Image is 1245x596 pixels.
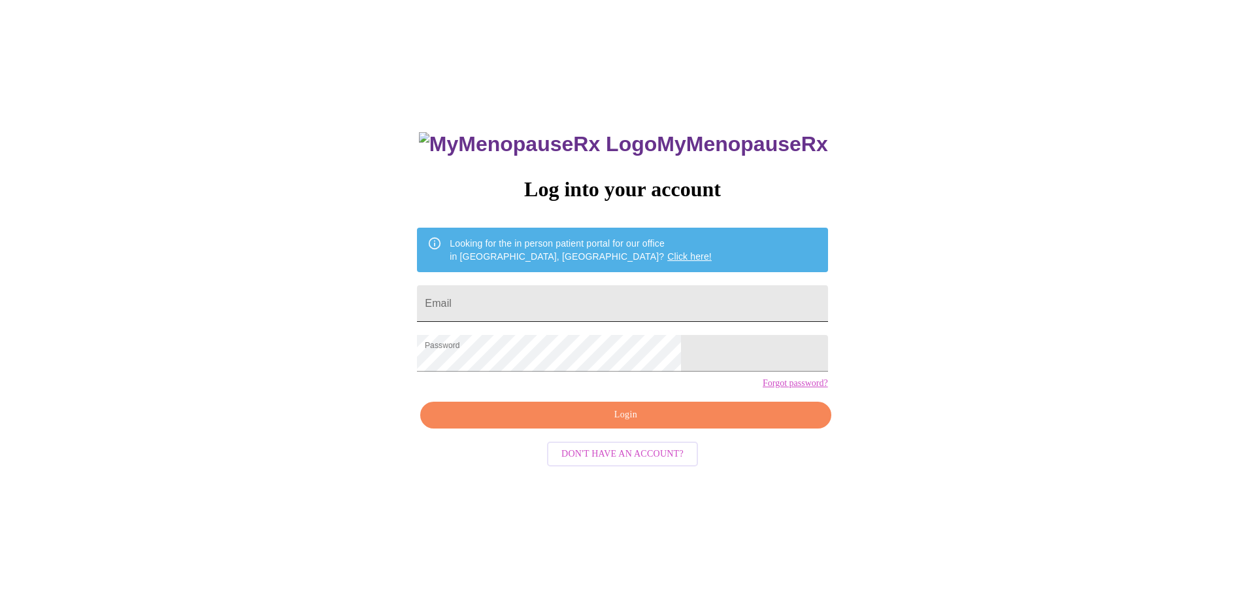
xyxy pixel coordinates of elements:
[435,407,816,423] span: Login
[419,132,657,156] img: MyMenopauseRx Logo
[419,132,828,156] h3: MyMenopauseRx
[420,402,831,429] button: Login
[450,232,712,268] div: Looking for the in person patient portal for our office in [GEOGRAPHIC_DATA], [GEOGRAPHIC_DATA]?
[547,442,698,467] button: Don't have an account?
[561,446,684,463] span: Don't have an account?
[667,251,712,262] a: Click here!
[763,378,828,389] a: Forgot password?
[417,177,827,202] h3: Log into your account
[544,447,701,459] a: Don't have an account?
